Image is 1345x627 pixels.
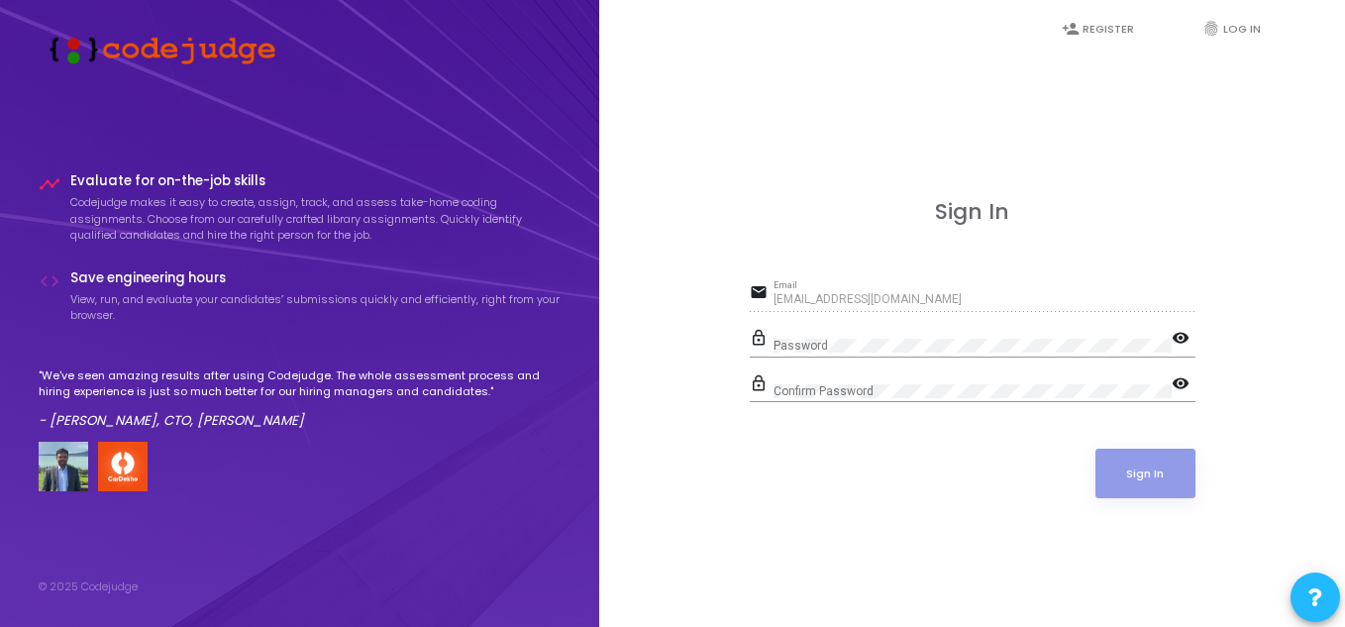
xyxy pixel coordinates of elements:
mat-icon: lock_outline [750,328,774,352]
input: Email [774,293,1195,307]
i: code [39,270,60,292]
p: View, run, and evaluate your candidates’ submissions quickly and efficiently, right from your bro... [70,291,562,324]
mat-icon: lock_outline [750,373,774,397]
i: fingerprint [1202,20,1220,38]
mat-icon: email [750,282,774,306]
h4: Save engineering hours [70,270,562,286]
button: Sign In [1095,449,1195,498]
em: - [PERSON_NAME], CTO, [PERSON_NAME] [39,411,304,430]
a: person_addRegister [1042,6,1161,52]
mat-icon: visibility [1172,373,1195,397]
img: company-logo [98,442,148,491]
p: "We've seen amazing results after using Codejudge. The whole assessment process and hiring experi... [39,367,562,400]
h3: Sign In [750,199,1195,225]
h4: Evaluate for on-the-job skills [70,173,562,189]
p: Codejudge makes it easy to create, assign, track, and assess take-home coding assignments. Choose... [70,194,562,244]
img: user image [39,442,88,491]
a: fingerprintLog In [1183,6,1301,52]
i: person_add [1062,20,1080,38]
div: © 2025 Codejudge [39,578,138,595]
mat-icon: visibility [1172,328,1195,352]
i: timeline [39,173,60,195]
